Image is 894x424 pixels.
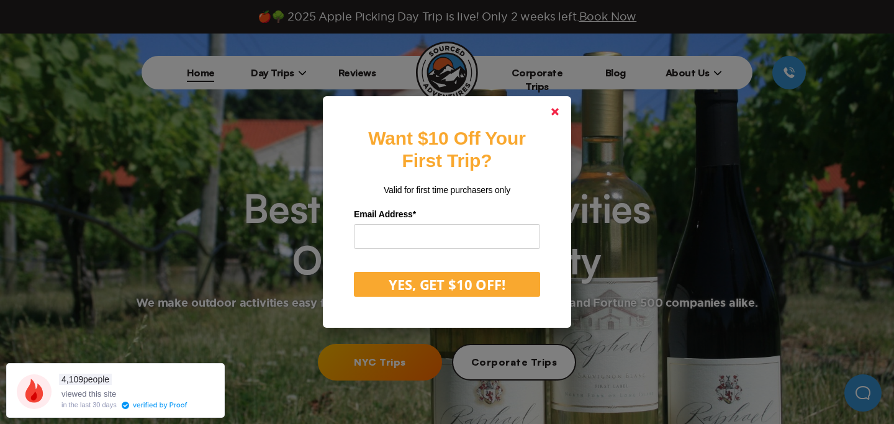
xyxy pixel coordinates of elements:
[59,374,112,385] span: people
[354,272,540,297] button: YES, GET $10 OFF!
[413,209,416,219] span: Required
[61,402,117,408] div: in the last 30 days
[61,374,83,384] span: 4,109
[368,128,525,171] strong: Want $10 Off Your First Trip?
[61,389,116,399] span: viewed this site
[354,205,540,224] label: Email Address
[384,185,510,195] span: Valid for first time purchasers only
[540,97,570,127] a: Close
